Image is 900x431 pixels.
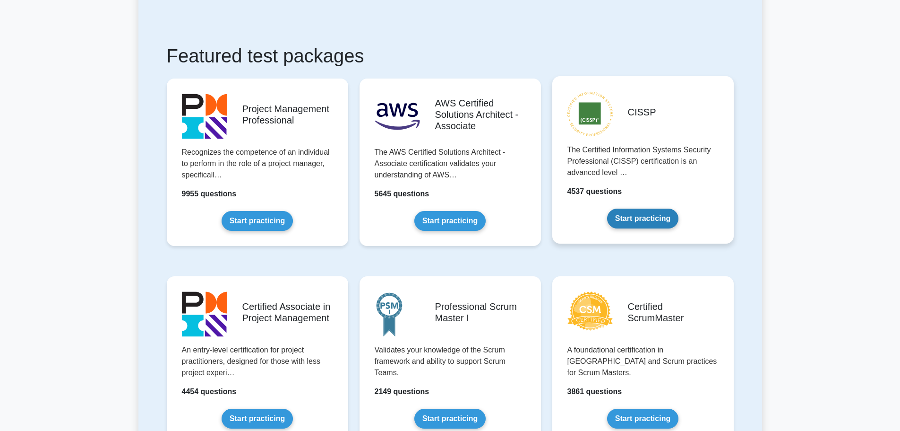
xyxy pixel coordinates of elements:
[222,409,293,429] a: Start practicing
[607,209,678,229] a: Start practicing
[414,409,486,429] a: Start practicing
[607,409,678,429] a: Start practicing
[167,44,734,67] h1: Featured test packages
[414,211,486,231] a: Start practicing
[222,211,293,231] a: Start practicing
